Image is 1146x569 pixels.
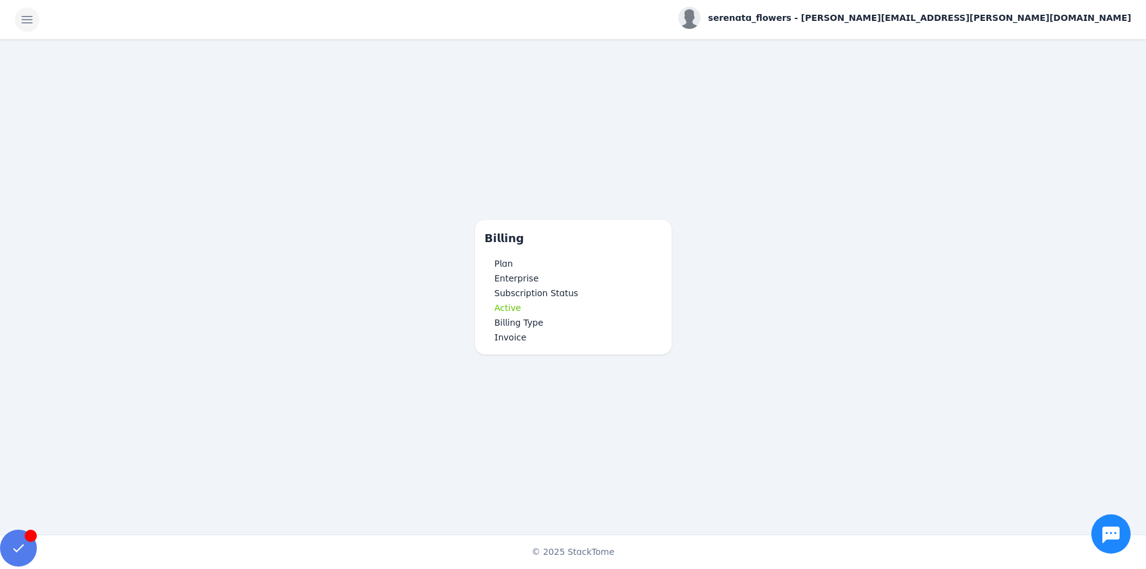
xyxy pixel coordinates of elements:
[532,546,614,559] span: © 2025 StackTome
[495,286,652,300] h3: Subscription Status
[495,303,521,313] span: Active
[495,315,652,330] h3: Billing Type
[485,230,534,246] div: Billing
[495,256,652,271] h3: Plan
[678,7,701,29] img: profile.jpg
[495,332,527,342] span: Invoice
[495,273,539,283] span: Enterprise
[708,12,1131,25] span: serenata_flowers - [PERSON_NAME][EMAIL_ADDRESS][PERSON_NAME][DOMAIN_NAME]
[678,7,1131,29] button: serenata_flowers - [PERSON_NAME][EMAIL_ADDRESS][PERSON_NAME][DOMAIN_NAME]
